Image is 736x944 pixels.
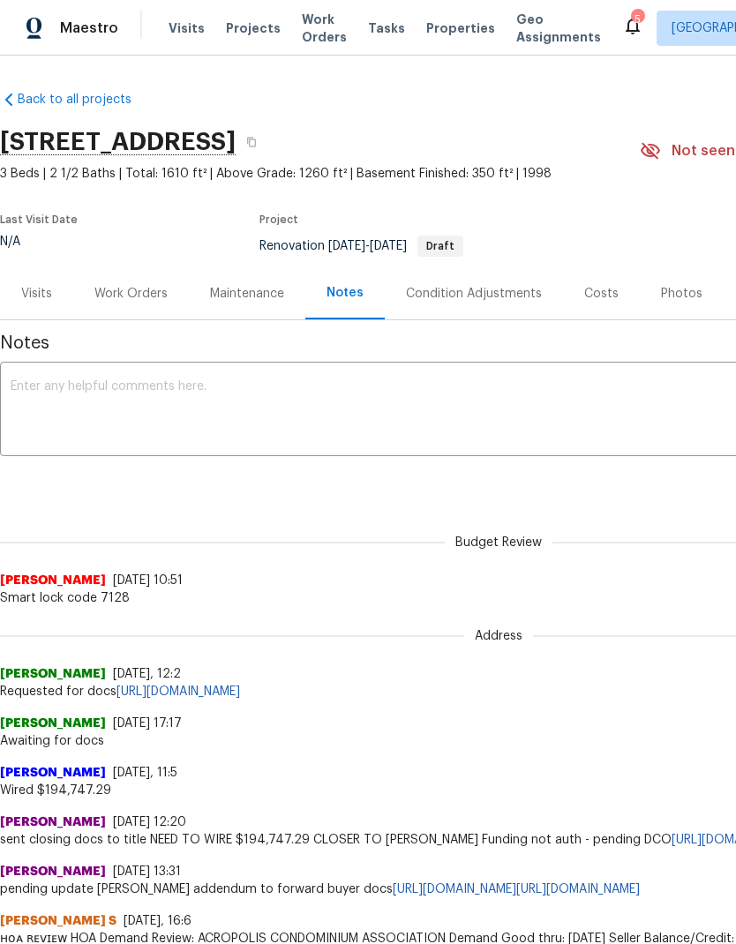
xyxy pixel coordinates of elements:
[21,285,52,303] div: Visits
[124,915,192,927] span: [DATE], 16:6
[393,883,516,895] a: [URL][DOMAIN_NAME]
[631,11,643,28] div: 5
[236,126,267,158] button: Copy Address
[419,241,462,251] span: Draft
[94,285,168,303] div: Work Orders
[584,285,619,303] div: Costs
[60,19,118,37] span: Maestro
[368,22,405,34] span: Tasks
[328,240,407,252] span: -
[259,240,463,252] span: Renovation
[445,534,552,551] span: Budget Review
[516,883,640,895] a: [URL][DOMAIN_NAME]
[328,240,365,252] span: [DATE]
[210,285,284,303] div: Maintenance
[259,214,298,225] span: Project
[113,574,183,587] span: [DATE] 10:51
[661,285,702,303] div: Photos
[302,11,347,46] span: Work Orders
[113,816,186,828] span: [DATE] 12:20
[113,767,177,779] span: [DATE], 11:5
[113,668,181,680] span: [DATE], 12:2
[426,19,495,37] span: Properties
[327,284,364,302] div: Notes
[113,865,181,878] span: [DATE] 13:31
[464,627,533,645] span: Address
[116,686,240,698] a: [URL][DOMAIN_NAME]
[113,717,182,730] span: [DATE] 17:17
[226,19,281,37] span: Projects
[516,11,601,46] span: Geo Assignments
[406,285,542,303] div: Condition Adjustments
[169,19,205,37] span: Visits
[370,240,407,252] span: [DATE]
